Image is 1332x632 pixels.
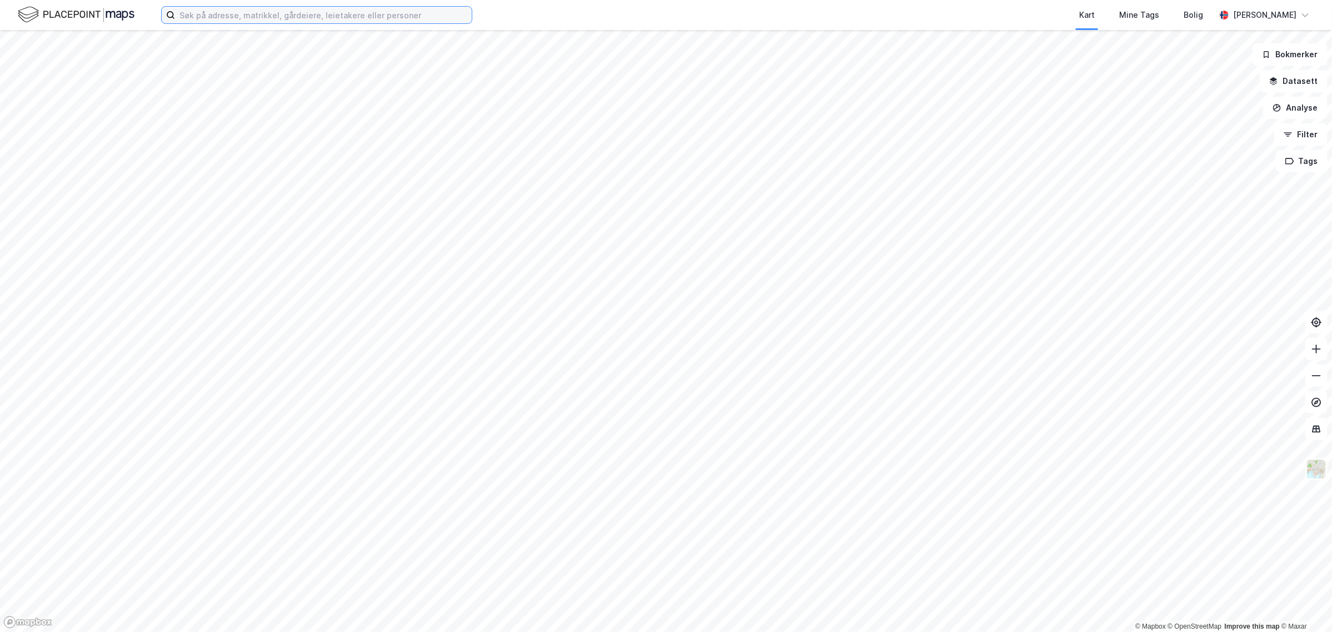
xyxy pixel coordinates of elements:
[1119,8,1159,22] div: Mine Tags
[1276,579,1332,632] div: Kontrollprogram for chat
[1184,8,1203,22] div: Bolig
[1079,8,1095,22] div: Kart
[175,7,472,23] input: Søk på adresse, matrikkel, gårdeiere, leietakere eller personer
[1276,579,1332,632] iframe: Chat Widget
[1233,8,1296,22] div: [PERSON_NAME]
[18,5,134,24] img: logo.f888ab2527a4732fd821a326f86c7f29.svg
